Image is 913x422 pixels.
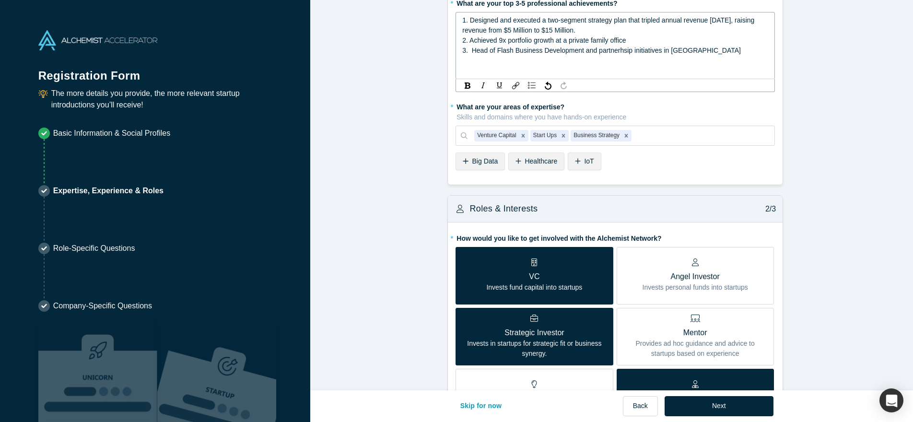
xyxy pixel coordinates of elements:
div: IoT [568,152,601,170]
div: rdw-inline-control [459,81,508,90]
p: 2/3 [760,203,776,215]
span: Healthcare [525,157,557,165]
button: Back [623,396,658,416]
div: Redo [558,81,570,90]
div: Underline [493,81,506,90]
p: Skills and domains where you have hands-on experience [456,112,775,122]
div: Remove Venture Capital [518,130,528,141]
div: rdw-link-control [508,81,524,90]
div: Italic [477,81,490,90]
p: Role-Specific Questions [53,243,135,254]
div: Bold [461,81,473,90]
p: Angel Investor [643,271,748,282]
p: Strategic Investor [463,327,606,339]
p: Provides ad hoc guidance and advice to startups based on experience [624,339,767,359]
p: The more details you provide, the more relevant startup introductions you’ll receive! [51,88,272,111]
span: IoT [584,157,594,165]
p: Invests in startups for strategic fit or business synergy. [463,339,606,359]
p: Basic Information & Social Profiles [53,128,171,139]
span: 3. Head of Flash Business Development and partnerhsip initiatives in [GEOGRAPHIC_DATA] [462,47,741,54]
div: Venture Capital [474,130,517,141]
div: rdw-editor [462,15,769,66]
span: 1. Designed and executed a two-segment strategy plan that tripled annual revenue [DATE], raising ... [462,16,756,34]
h3: Roles & Interests [470,202,538,215]
div: Remove Start Ups [558,130,569,141]
div: Unordered [526,81,538,90]
div: Link [510,81,522,90]
label: How would you like to get involved with the Alchemist Network? [456,230,775,244]
p: VC [486,271,582,282]
div: Business Strategy [571,130,621,141]
div: Healthcare [508,152,564,170]
div: rdw-history-control [540,81,572,90]
div: Undo [542,81,554,90]
span: Big Data [472,157,498,165]
button: Next [665,396,773,416]
img: Alchemist Accelerator Logo [38,30,157,50]
div: rdw-list-control [524,81,540,90]
div: Big Data [456,152,505,170]
div: rdw-wrapper [456,12,775,79]
div: Start Ups [530,130,559,141]
button: Skip for now [450,396,512,416]
p: Company-Specific Questions [53,300,152,312]
div: rdw-toolbar [456,79,775,92]
span: 2. Achieved 9x portfolio growth at a private family office [462,36,626,44]
p: Expertise, Experience & Roles [53,185,164,197]
div: Remove Business Strategy [621,130,632,141]
p: Invests personal funds into startups [643,282,748,293]
label: What are your areas of expertise? [456,99,775,122]
p: Mentor [624,327,767,339]
p: Invests fund capital into startups [486,282,582,293]
h1: Registration Form [38,57,272,84]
